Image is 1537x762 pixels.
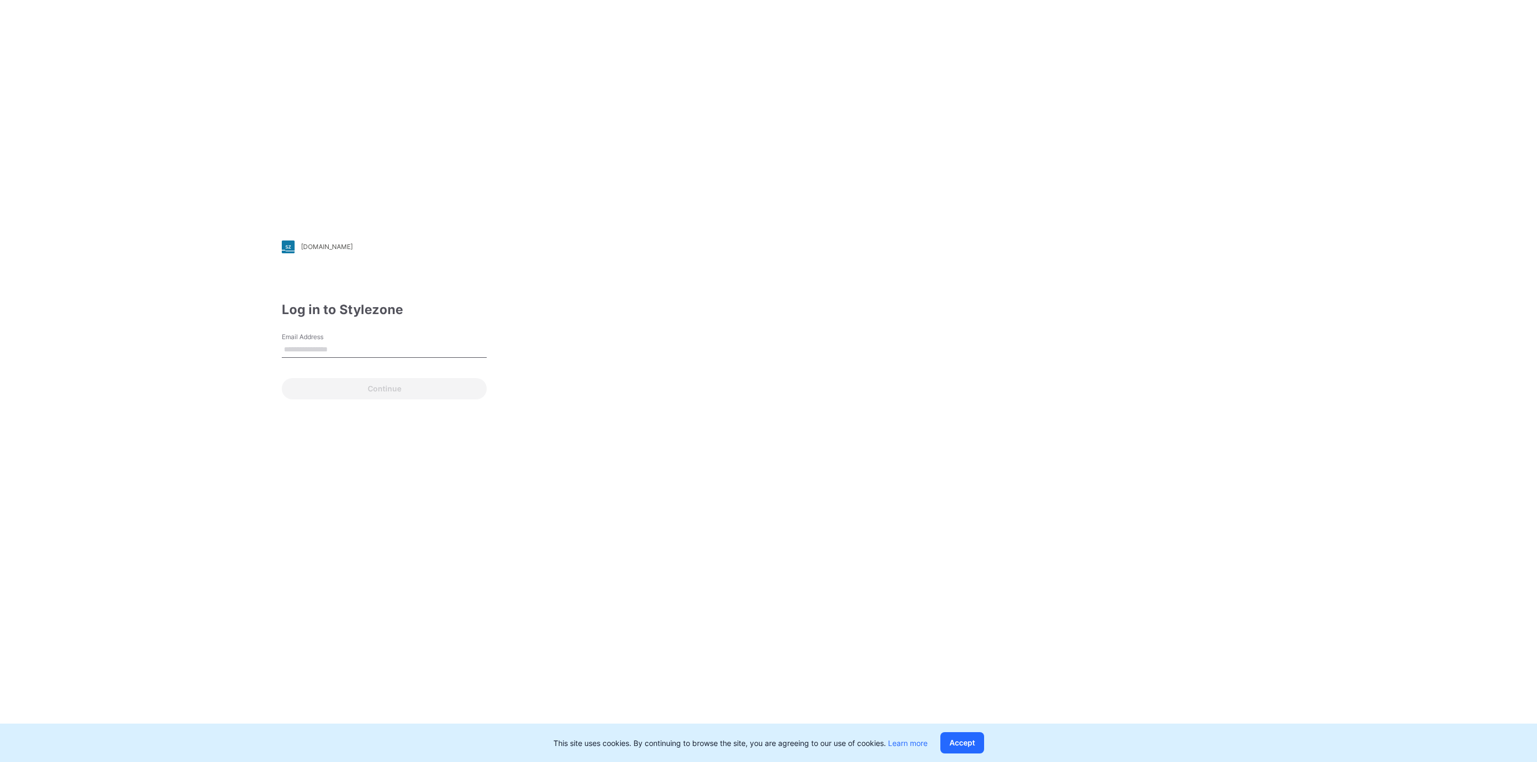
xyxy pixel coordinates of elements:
button: Accept [940,732,984,753]
img: stylezone-logo.562084cfcfab977791bfbf7441f1a819.svg [282,240,295,253]
a: [DOMAIN_NAME] [282,240,487,253]
img: browzwear-logo.e42bd6dac1945053ebaf764b6aa21510.svg [1377,27,1510,46]
div: Log in to Stylezone [282,300,487,319]
a: Learn more [888,739,928,748]
p: This site uses cookies. By continuing to browse the site, you are agreeing to our use of cookies. [553,737,928,749]
div: [DOMAIN_NAME] [301,243,353,251]
label: Email Address [282,332,356,342]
